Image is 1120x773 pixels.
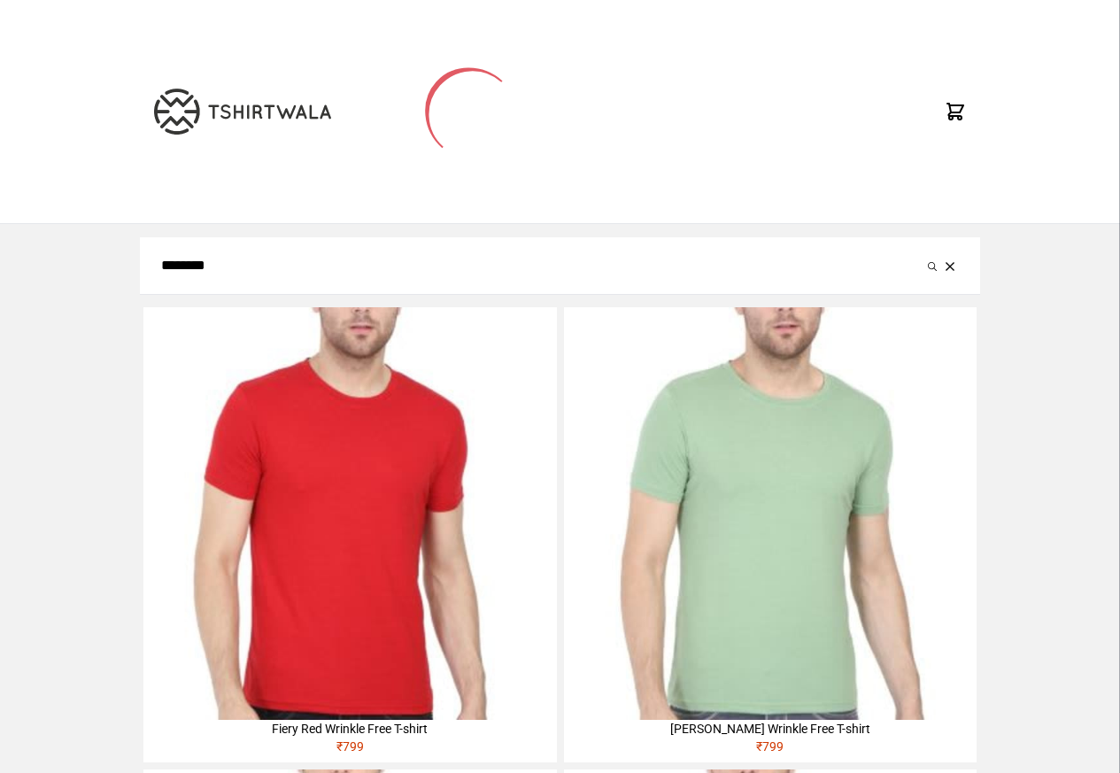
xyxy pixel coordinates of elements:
[564,738,977,762] div: ₹ 799
[564,307,977,762] a: [PERSON_NAME] Wrinkle Free T-shirt₹799
[143,307,556,720] img: 4M6A2225-320x320.jpg
[923,255,941,276] button: Submit your search query.
[143,720,556,738] div: Fiery Red Wrinkle Free T-shirt
[143,307,556,762] a: Fiery Red Wrinkle Free T-shirt₹799
[154,89,331,135] img: TW-LOGO-400-104.png
[941,255,959,276] button: Clear the search query.
[564,307,977,720] img: 4M6A2211-320x320.jpg
[564,720,977,738] div: [PERSON_NAME] Wrinkle Free T-shirt
[143,738,556,762] div: ₹ 799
